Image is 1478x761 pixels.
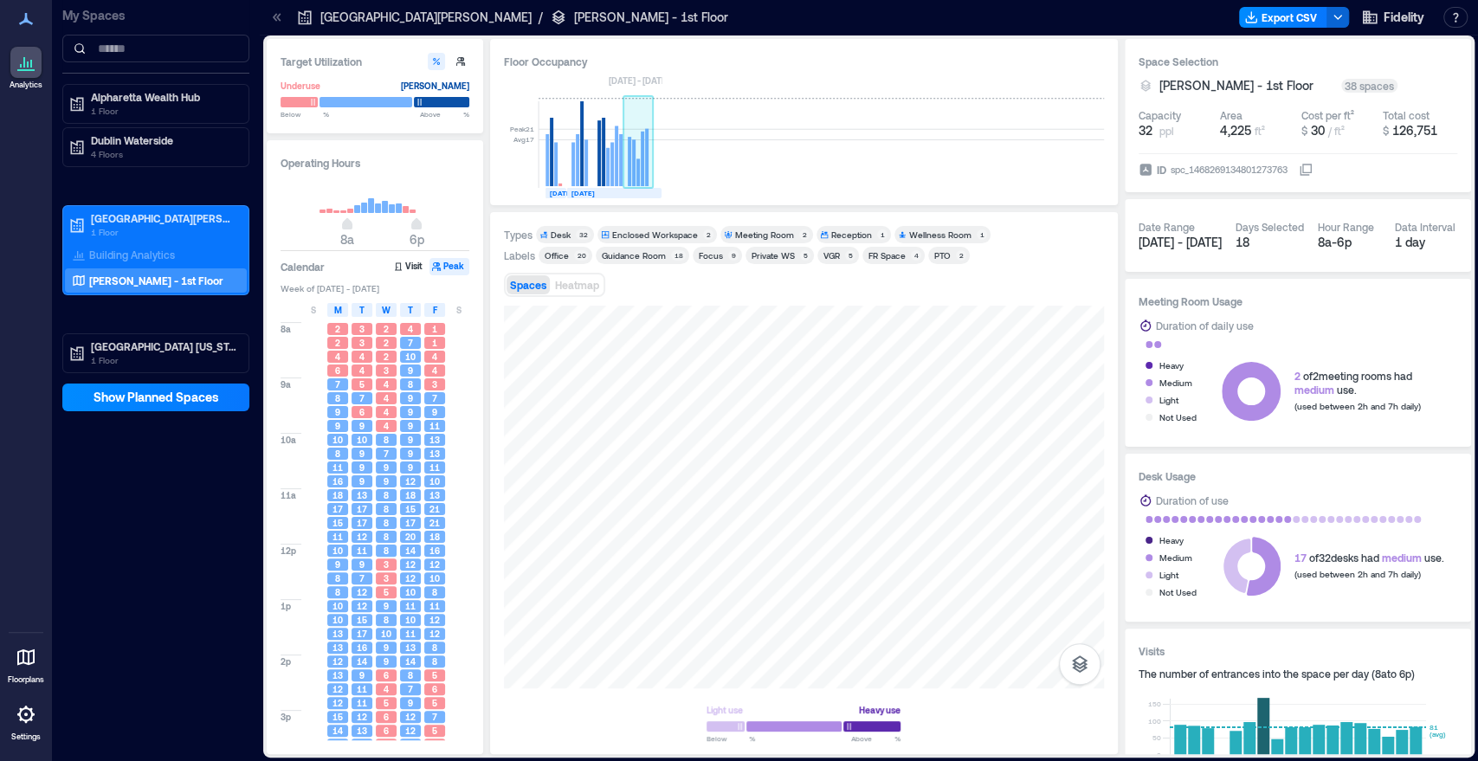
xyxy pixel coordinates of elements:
span: 12p [281,545,296,557]
span: ID [1157,161,1166,178]
span: 11 [405,628,416,640]
span: 1 [432,337,437,349]
p: Dublin Waterside [91,133,236,147]
span: 11 [429,461,440,474]
span: 8 [408,669,413,681]
div: Hour Range [1318,220,1374,234]
div: Light [1159,566,1178,584]
span: 11 [332,531,343,543]
span: 3p [281,711,291,723]
span: Below % [281,109,329,119]
span: 8a [340,232,354,247]
span: 8a [281,323,291,335]
span: 9 [359,461,365,474]
span: 9 [432,406,437,418]
span: medium [1382,551,1422,564]
p: My Spaces [62,7,249,24]
span: Fidelity [1384,9,1424,26]
span: 18 [405,489,416,501]
button: Peak [429,258,469,275]
span: 4 [432,364,437,377]
span: 21 [429,503,440,515]
span: 2 [335,337,340,349]
span: 6p [410,232,424,247]
text: [DATE] [571,189,595,197]
span: 8 [384,614,389,626]
span: 11 [429,600,440,612]
span: 10 [357,434,367,446]
a: Analytics [4,42,48,95]
div: Date Range [1139,220,1195,234]
div: of 32 desks had use. [1294,551,1444,564]
div: 38 spaces [1341,79,1397,93]
span: 6 [384,711,389,723]
div: 2 [799,229,810,240]
h3: Space Selection [1139,53,1457,70]
span: ft² [1255,125,1265,137]
span: 9 [408,406,413,418]
span: F [433,303,437,317]
span: 9 [335,558,340,571]
p: Floorplans [8,674,44,685]
span: 13 [332,628,343,640]
h3: Meeting Room Usage [1139,293,1457,310]
span: Above % [851,733,900,744]
span: 13 [332,642,343,654]
span: 8 [384,517,389,529]
span: 11 [357,545,367,557]
span: 4 [359,351,365,363]
span: 9 [408,392,413,404]
span: 12 [429,558,440,571]
span: 8 [408,378,413,390]
div: Total cost [1383,108,1430,122]
h3: Desk Usage [1139,468,1457,485]
span: 17 [357,628,367,640]
span: $ [1301,125,1307,137]
div: Data Interval [1395,220,1455,234]
span: Below % [707,733,755,744]
tspan: 150 [1147,700,1160,708]
span: 15 [405,503,416,515]
div: Days Selected [1236,220,1304,234]
span: 32 [1139,122,1152,139]
span: 6 [384,738,389,751]
div: [PERSON_NAME] [401,77,469,94]
span: 8 [384,489,389,501]
span: 13 [332,669,343,681]
div: Private WS [752,249,795,261]
span: 10 [332,600,343,612]
span: 15 [332,517,343,529]
span: 11 [357,697,367,709]
span: 2 [1294,370,1301,382]
span: 2 [335,323,340,335]
span: 12 [357,600,367,612]
div: of 2 meeting rooms had use. [1294,369,1421,397]
div: 2 [956,250,966,261]
span: 6 [384,669,389,681]
div: Guidance Room [602,249,666,261]
span: 7 [408,683,413,695]
span: 126,751 [1392,123,1437,138]
span: 10 [332,434,343,446]
span: 14 [405,655,416,667]
span: 4 [384,683,389,695]
span: 5 [432,669,437,681]
span: (used between 2h and 7h daily) [1294,401,1421,411]
span: 12 [357,586,367,598]
span: 13 [357,725,367,737]
span: 8 [335,586,340,598]
div: 5 [800,250,810,261]
p: 1 Floor [91,353,236,367]
div: Not Used [1159,409,1197,426]
div: 2 [703,229,713,240]
span: 14 [405,545,416,557]
span: 9 [408,697,413,709]
span: 12 [357,711,367,723]
tspan: 100 [1147,716,1160,725]
span: 9 [335,406,340,418]
span: 11a [281,489,296,501]
button: $ 30 / ft² [1301,122,1376,139]
span: 17 [405,517,416,529]
span: 4,225 [1220,123,1251,138]
div: 1 [877,229,887,240]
